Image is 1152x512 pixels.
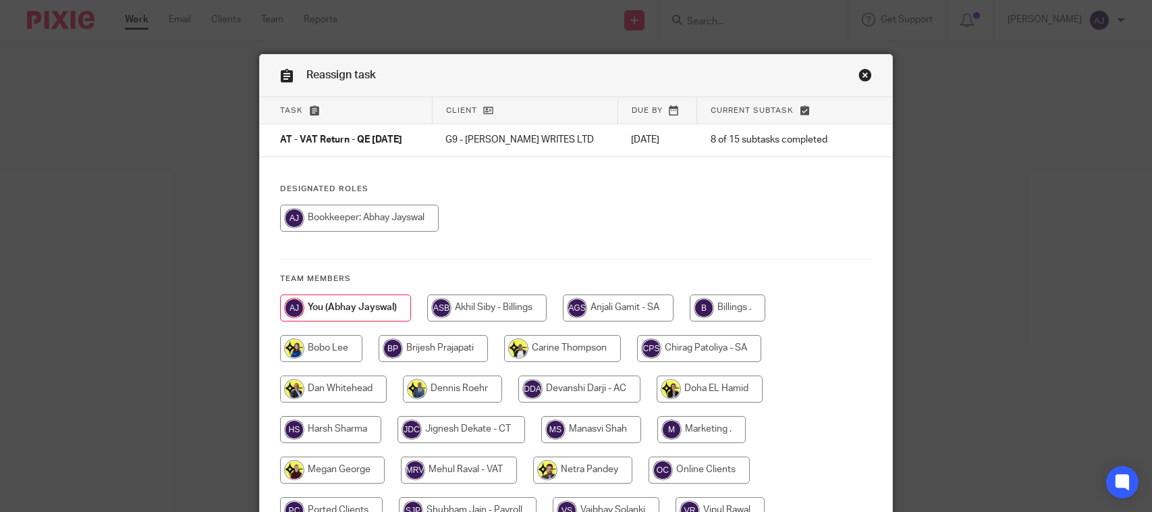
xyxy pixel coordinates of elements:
[280,184,872,195] h4: Designated Roles
[632,107,663,114] span: Due by
[280,274,872,284] h4: Team members
[446,107,477,114] span: Client
[858,68,872,86] a: Close this dialog window
[697,124,849,157] td: 8 of 15 subtasks completed
[445,133,604,147] p: G9 - [PERSON_NAME] WRITES LTD
[711,107,794,114] span: Current subtask
[306,70,376,80] span: Reassign task
[280,136,402,145] span: AT - VAT Return - QE [DATE]
[631,133,684,147] p: [DATE]
[280,107,303,114] span: Task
